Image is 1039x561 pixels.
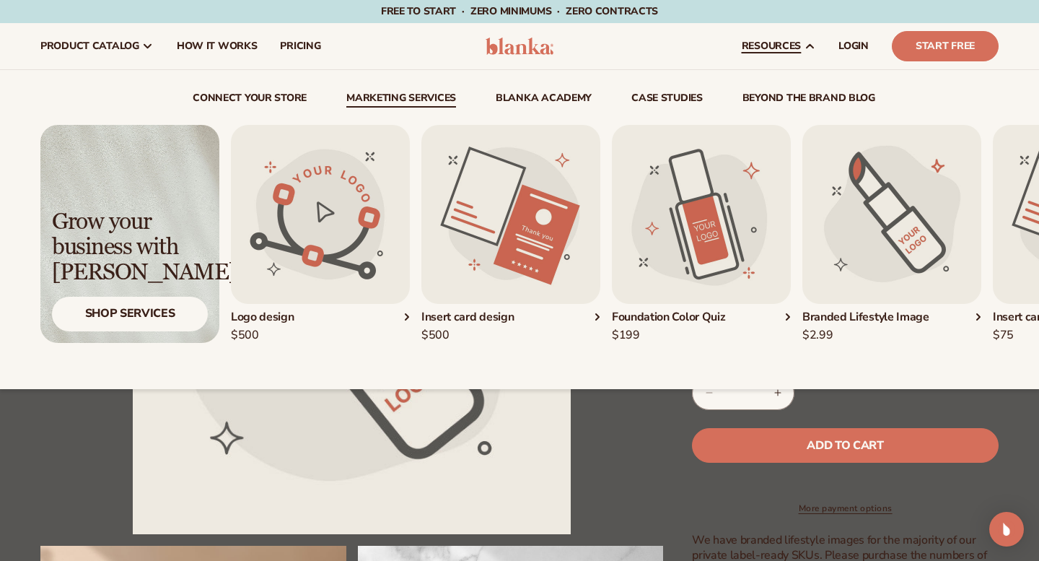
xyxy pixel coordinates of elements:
div: Foundation Color Quiz [612,310,791,325]
a: LOGIN [827,23,880,69]
img: Light background with shadow. [40,125,219,343]
a: case studies [631,93,703,108]
span: Add to cart [807,440,883,451]
a: How It Works [165,23,269,69]
span: product catalog [40,40,139,52]
a: Branded lifestyle image. Branded Lifestyle Image$2.99 [802,125,981,343]
span: resources [742,40,801,52]
a: connect your store [193,93,307,108]
img: Foundation color quiz. [612,125,791,304]
a: Light background with shadow. Grow your business with [PERSON_NAME] Shop Services [40,125,219,343]
div: Grow your business with [PERSON_NAME] [52,209,208,286]
a: Insert card design. Insert card design$500 [421,125,600,343]
div: Branded Lifestyle Image [802,310,981,325]
div: 1 / 5 [231,125,410,343]
div: 2 / 5 [421,125,600,343]
a: Logo design. Logo design$500 [231,125,410,343]
a: beyond the brand blog [742,93,875,108]
a: product catalog [29,23,165,69]
span: How It Works [177,40,258,52]
button: Add to cart [692,428,999,463]
a: Blanka Academy [496,93,592,108]
div: $199 [612,325,791,343]
img: Branded lifestyle image. [802,125,981,304]
div: $500 [231,325,410,343]
a: More payment options [692,502,999,515]
img: logo [486,38,554,55]
a: resources [730,23,827,69]
span: Free to start · ZERO minimums · ZERO contracts [381,4,658,18]
div: Insert card design [421,310,600,325]
img: Insert card design. [421,125,600,304]
div: Shop Services [52,297,208,331]
a: Start Free [892,31,999,61]
span: LOGIN [838,40,869,52]
div: Open Intercom Messenger [989,512,1024,547]
img: Logo design. [231,125,410,304]
a: Foundation color quiz. Foundation Color Quiz$199 [612,125,791,343]
div: $2.99 [802,325,981,343]
span: pricing [280,40,320,52]
div: 4 / 5 [802,125,981,343]
div: Logo design [231,310,410,325]
div: 3 / 5 [612,125,791,343]
div: $500 [421,325,600,343]
a: pricing [268,23,332,69]
a: Marketing services [346,93,456,108]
